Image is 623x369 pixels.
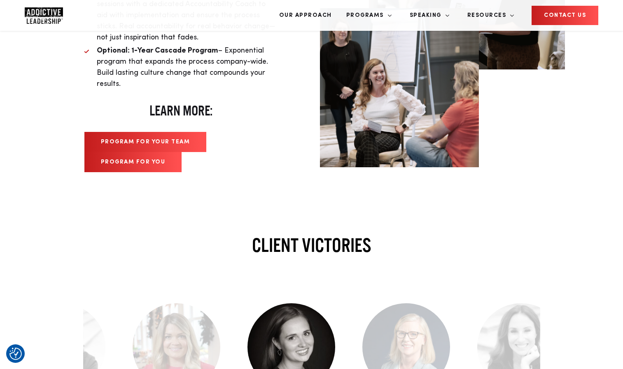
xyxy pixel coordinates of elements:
[9,348,22,360] img: Revisit consent button
[25,7,63,24] img: Company Logo
[84,132,207,152] a: Program For Your Team
[84,102,278,120] h3: Learn more:
[97,47,218,54] b: Optional: 1-Year Cascade Program
[9,348,22,360] button: Consent Preferences
[84,45,278,90] li: – Exponential program that expands the process company-wide. Build lasting culture change that co...
[25,7,74,24] a: Home
[84,152,182,172] a: Program For You
[58,234,565,256] h2: CLIENT VICTORIES
[532,6,598,25] a: CONTACT US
